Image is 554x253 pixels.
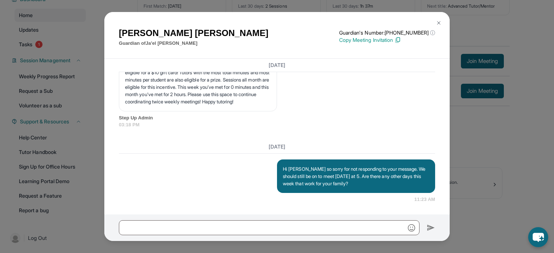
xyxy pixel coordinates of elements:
button: chat-button [528,227,548,247]
h3: [DATE] [119,62,435,69]
img: Copy Icon [394,37,401,43]
h3: [DATE] [119,143,435,150]
p: Copy Meeting Invitation [339,36,435,44]
p: Guardian of Ja'el [PERSON_NAME] [119,40,268,47]
p: Guardian's Number: [PHONE_NUMBER] [339,29,435,36]
span: 03:18 PM [119,121,435,129]
img: Close Icon [436,20,442,26]
span: 11:23 AM [414,196,435,203]
h1: [PERSON_NAME] [PERSON_NAME] [119,27,268,40]
img: Send icon [427,224,435,232]
span: ⓘ [430,29,435,36]
p: Hi [PERSON_NAME] so sorry for not responding to your message. We should still be on to meet [DATE... [283,165,429,187]
img: Emoji [408,224,415,232]
p: Hi from Step Up! We are so excited that you are matched with one another. This month, we’re offer... [125,47,271,105]
span: Step Up Admin [119,114,435,122]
